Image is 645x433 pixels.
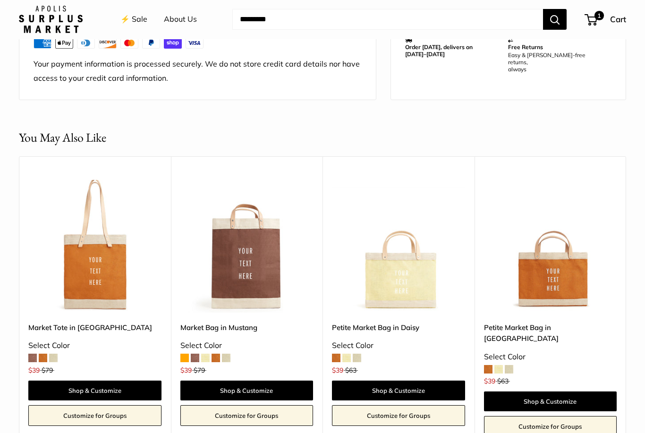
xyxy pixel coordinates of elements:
[332,180,465,314] a: Petite Market Bag in DaisyPetite Market Bag in Daisy
[19,129,106,147] h2: You May Also Like
[497,377,509,386] span: $63
[543,9,567,30] button: Search
[332,406,465,426] a: Customize for Groups
[332,323,465,333] a: Petite Market Bag in Daisy
[484,377,495,386] span: $39
[484,392,617,412] a: Shop & Customize
[345,366,356,375] span: $63
[332,180,465,314] img: Petite Market Bag in Daisy
[28,366,40,375] span: $39
[508,44,543,51] strong: Free Returns
[484,180,617,314] a: Petite Market Bag in CognacPetite Market Bag in Cognac
[508,52,607,73] p: Easy & [PERSON_NAME]-free returns, always
[42,366,53,375] span: $79
[405,44,473,58] strong: Order [DATE], delivers on [DATE]–[DATE]
[332,366,343,375] span: $39
[586,12,626,27] a: 1 Cart
[28,323,161,333] a: Market Tote in [GEOGRAPHIC_DATA]
[594,11,604,21] span: 1
[180,366,192,375] span: $39
[484,323,617,345] a: Petite Market Bag in [GEOGRAPHIC_DATA]
[19,6,83,34] img: Apolis: Surplus Market
[164,13,197,27] a: About Us
[180,323,314,333] a: Market Bag in Mustang
[28,406,161,426] a: Customize for Groups
[34,58,362,86] p: Your payment information is processed securely. We do not store credit card details nor have acce...
[180,381,314,401] a: Shop & Customize
[180,180,314,314] a: Market Bag in MustangMarket Bag in Mustang
[232,9,543,30] input: Search...
[180,180,314,314] img: Market Bag in Mustang
[28,381,161,401] a: Shop & Customize
[484,350,617,365] div: Select Color
[610,15,626,25] span: Cart
[28,339,161,353] div: Select Color
[28,180,161,314] img: Market Tote in Cognac
[484,180,617,314] img: Petite Market Bag in Cognac
[332,381,465,401] a: Shop & Customize
[28,180,161,314] a: Market Tote in CognacMarket Tote in Cognac
[332,339,465,353] div: Select Color
[180,339,314,353] div: Select Color
[120,13,147,27] a: ⚡️ Sale
[180,406,314,426] a: Customize for Groups
[194,366,205,375] span: $79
